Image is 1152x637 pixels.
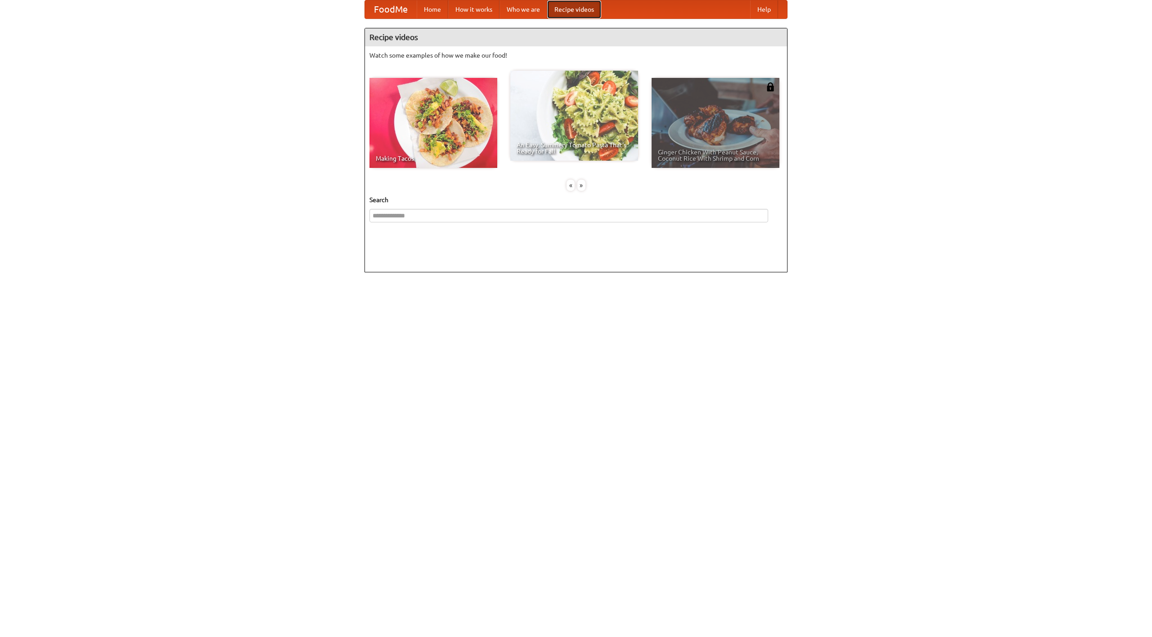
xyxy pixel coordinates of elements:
h4: Recipe videos [365,28,787,46]
a: Who we are [499,0,547,18]
a: FoodMe [365,0,417,18]
h5: Search [369,195,783,204]
a: Home [417,0,448,18]
a: Recipe videos [547,0,601,18]
img: 483408.png [766,82,775,91]
span: An Easy, Summery Tomato Pasta That's Ready for Fall [517,142,632,154]
p: Watch some examples of how we make our food! [369,51,783,60]
div: » [577,180,585,191]
a: Help [750,0,778,18]
a: An Easy, Summery Tomato Pasta That's Ready for Fall [510,71,638,161]
span: Making Tacos [376,155,491,162]
a: Making Tacos [369,78,497,168]
a: How it works [448,0,499,18]
div: « [567,180,575,191]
